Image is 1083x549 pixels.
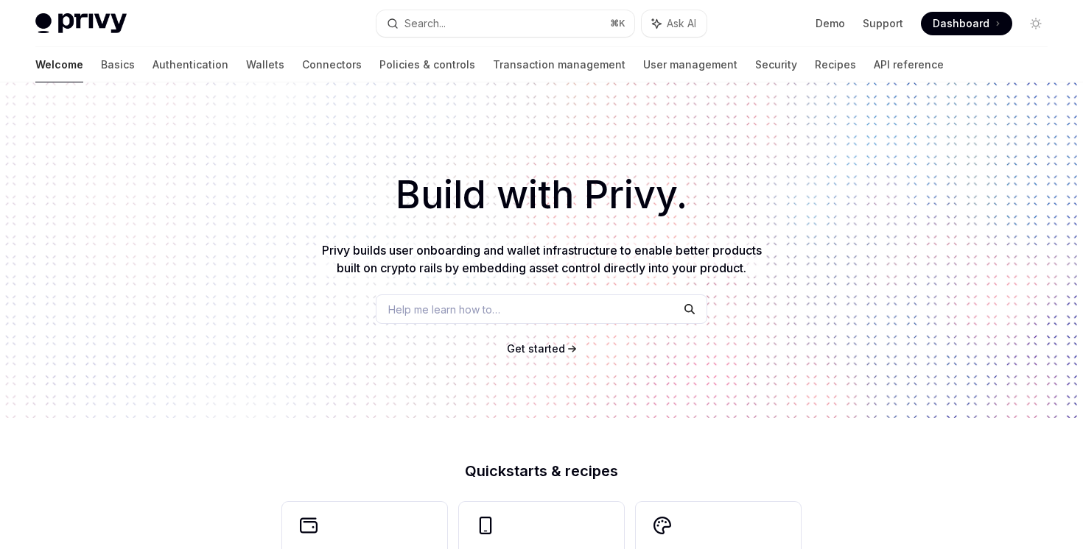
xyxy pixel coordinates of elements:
div: Search... [404,15,446,32]
span: Ask AI [667,16,696,31]
span: Get started [507,342,565,355]
a: Get started [507,341,565,356]
a: User management [643,47,737,82]
a: Basics [101,47,135,82]
button: Toggle dark mode [1024,12,1048,35]
a: Recipes [815,47,856,82]
button: Ask AI [642,10,707,37]
button: Search...⌘K [376,10,634,37]
img: light logo [35,13,127,34]
a: Transaction management [493,47,625,82]
a: Welcome [35,47,83,82]
a: Dashboard [921,12,1012,35]
span: Privy builds user onboarding and wallet infrastructure to enable better products built on crypto ... [322,243,762,275]
span: Dashboard [933,16,989,31]
span: ⌘ K [610,18,625,29]
a: Connectors [302,47,362,82]
a: Authentication [153,47,228,82]
a: Demo [816,16,845,31]
a: Policies & controls [379,47,475,82]
h1: Build with Privy. [24,166,1059,224]
a: Support [863,16,903,31]
a: Security [755,47,797,82]
h2: Quickstarts & recipes [282,464,801,478]
a: API reference [874,47,944,82]
a: Wallets [246,47,284,82]
span: Help me learn how to… [388,302,500,317]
